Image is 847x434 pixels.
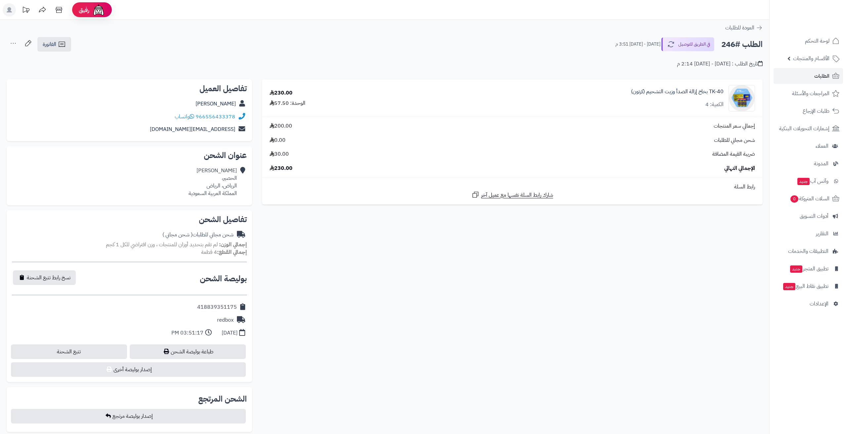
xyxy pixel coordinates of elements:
a: العودة للطلبات [725,24,763,32]
button: إصدار بوليصة أخرى [11,362,246,377]
a: تتبع الشحنة [11,344,127,359]
a: أدوات التسويق [774,208,843,224]
span: جديد [790,265,802,273]
a: طباعة بوليصة الشحن [130,344,246,359]
a: [PERSON_NAME] [196,100,236,108]
span: إجمالي سعر المنتجات [714,122,755,130]
span: السلات المتروكة [790,194,829,203]
span: العودة للطلبات [725,24,754,32]
span: الفاتورة [43,40,56,48]
button: في الطريق للتوصيل [661,37,714,51]
div: redbox [217,316,234,324]
span: ضريبة القيمة المضافة [712,150,755,158]
span: المراجعات والأسئلة [792,89,829,98]
span: لم تقم بتحديد أوزان للمنتجات ، وزن افتراضي للكل 1 كجم [106,241,218,249]
span: ( شحن مجاني ) [162,231,193,239]
span: نسخ رابط تتبع الشحنة [27,274,70,282]
span: المدونة [814,159,828,168]
a: إشعارات التحويلات البنكية [774,121,843,137]
div: تاريخ الطلب : [DATE] - [DATE] 2:14 م [677,60,763,68]
a: المدونة [774,156,843,172]
a: تطبيق المتجرجديد [774,261,843,277]
span: شحن مجاني للطلبات [714,137,755,144]
h2: تفاصيل العميل [12,85,247,93]
div: [DATE] [222,329,238,337]
span: التقارير [816,229,828,238]
img: 1728164515-%D8%A8%D8%AE%D8%A7%D8%AE%20%D9%81%D9%88%D8%AA%D9%88%D8%B4%D9%88%D8%A800-90x90.png [729,85,755,111]
a: الإعدادات [774,296,843,312]
div: 230.00 [270,89,292,97]
a: التقارير [774,226,843,242]
a: الطلبات [774,68,843,84]
img: logo-2.png [802,14,841,27]
a: تحديثات المنصة [18,3,34,18]
div: [PERSON_NAME] الحصير، الرياض، الرياض المملكة العربية السعودية [189,167,237,197]
span: 0.00 [270,137,286,144]
span: جديد [797,178,810,185]
div: 03:51:17 PM [171,329,203,337]
span: الإعدادات [810,299,828,308]
a: طلبات الإرجاع [774,103,843,119]
h2: بوليصة الشحن [200,275,247,283]
span: العملاء [816,141,828,151]
div: الكمية: 4 [705,101,724,108]
span: الإجمالي النهائي [724,165,755,172]
button: نسخ رابط تتبع الشحنة [13,270,76,285]
div: رابط السلة [265,183,760,191]
span: أدوات التسويق [800,212,828,221]
span: وآتس آب [797,177,828,186]
small: 4 قطعة [201,248,247,256]
small: [DATE] - [DATE] 3:51 م [615,41,660,48]
img: ai-face.png [92,3,105,17]
strong: إجمالي القطع: [217,248,247,256]
a: شارك رابط السلة نفسها مع عميل آخر [471,191,553,199]
a: TK-40 بخاخ إزالة الصدأ وزيت التشحيم (كرتون) [631,88,724,96]
span: إشعارات التحويلات البنكية [779,124,829,133]
a: لوحة التحكم [774,33,843,49]
div: شحن مجاني للطلبات [162,231,234,239]
a: [EMAIL_ADDRESS][DOMAIN_NAME] [150,125,235,133]
a: السلات المتروكة0 [774,191,843,207]
span: رفيق [79,6,89,14]
span: التطبيقات والخدمات [788,247,828,256]
span: تطبيق المتجر [789,264,828,273]
a: المراجعات والأسئلة [774,86,843,101]
a: التطبيقات والخدمات [774,243,843,259]
span: 0 [790,195,798,203]
h2: الشحن المرتجع [198,395,247,403]
a: 966556433378 [196,113,235,121]
span: 230.00 [270,165,292,172]
span: شارك رابط السلة نفسها مع عميل آخر [481,191,553,199]
span: تطبيق نقاط البيع [782,282,828,291]
span: الطلبات [814,71,829,81]
h2: عنوان الشحن [12,151,247,159]
div: الوحدة: 57.50 [270,99,305,107]
a: واتساب [175,113,194,121]
h2: الطلب #246 [721,38,763,51]
a: وآتس آبجديد [774,173,843,189]
span: طلبات الإرجاع [803,106,829,116]
span: لوحة التحكم [805,36,829,46]
strong: إجمالي الوزن: [219,241,247,249]
span: الأقسام والمنتجات [793,54,829,63]
a: تطبيق نقاط البيعجديد [774,278,843,294]
div: 418839351175 [197,303,237,311]
span: 30.00 [270,150,289,158]
h2: تفاصيل الشحن [12,216,247,223]
a: العملاء [774,138,843,154]
a: الفاتورة [37,37,71,52]
span: 200.00 [270,122,292,130]
span: جديد [783,283,795,290]
button: إصدار بوليصة مرتجع [11,409,246,423]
